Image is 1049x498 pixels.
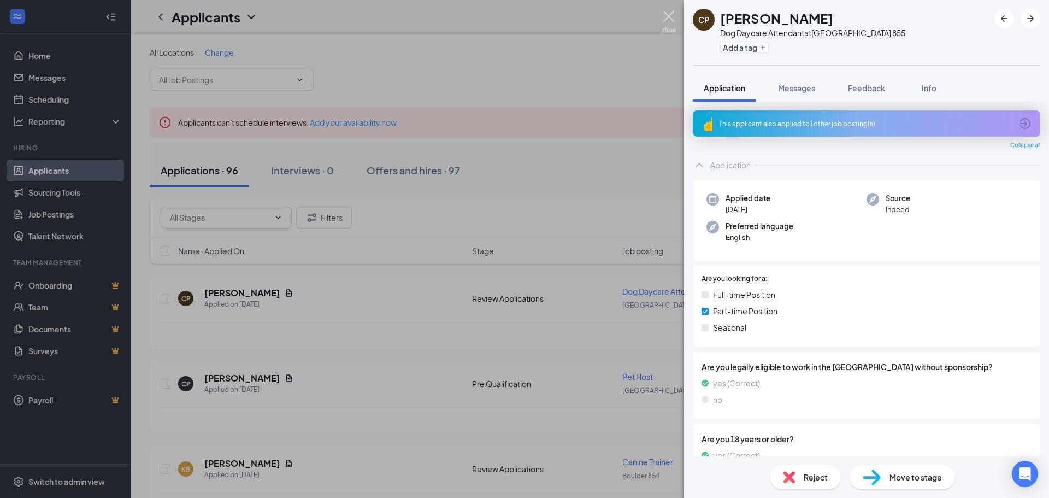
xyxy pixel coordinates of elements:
span: Indeed [886,204,910,215]
span: yes (Correct) [713,449,760,461]
span: Info [922,83,936,93]
svg: ChevronUp [693,159,706,172]
button: PlusAdd a tag [720,42,769,53]
div: Application [710,160,751,171]
svg: ArrowLeftNew [998,12,1011,25]
span: Preferred language [726,221,793,232]
span: English [726,232,793,243]
span: no [713,394,722,406]
span: [DATE] [726,204,770,215]
svg: ArrowCircle [1018,117,1032,130]
h1: [PERSON_NAME] [720,9,833,27]
span: Seasonal [713,321,746,333]
span: Application [704,83,745,93]
div: CP [698,14,709,25]
button: ArrowRight [1021,9,1040,28]
span: Part-time Position [713,305,777,317]
svg: Plus [759,44,766,51]
span: Messages [778,83,815,93]
span: Are you 18 years or older? [702,433,1032,445]
div: This applicant also applied to 1 other job posting(s) [719,119,1012,128]
div: Dog Daycare Attendant at [GEOGRAPHIC_DATA] 855 [720,27,905,38]
svg: ArrowRight [1024,12,1037,25]
span: Are you legally eligible to work in the [GEOGRAPHIC_DATA] without sponsorship? [702,361,1032,373]
span: Are you looking for a: [702,274,768,284]
span: Applied date [726,193,770,204]
span: yes (Correct) [713,377,760,389]
button: ArrowLeftNew [994,9,1014,28]
span: Reject [804,471,828,483]
span: Move to stage [889,471,942,483]
div: Open Intercom Messenger [1012,461,1038,487]
span: Source [886,193,910,204]
span: Feedback [848,83,885,93]
span: Collapse all [1010,141,1040,150]
span: Full-time Position [713,289,775,301]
